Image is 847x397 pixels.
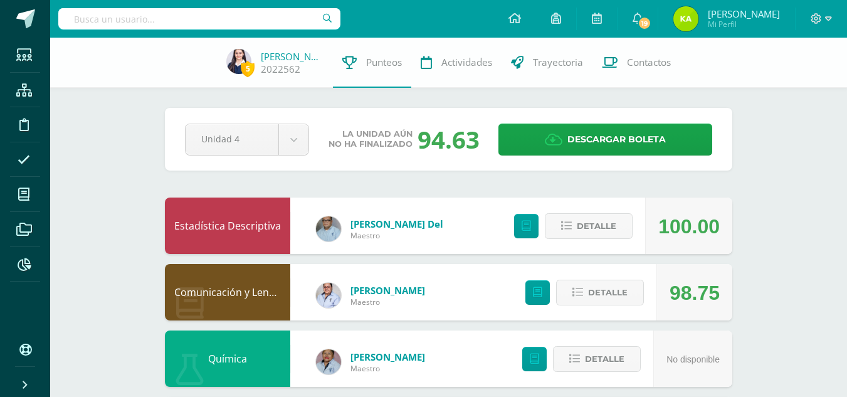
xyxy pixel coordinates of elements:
a: Actividades [411,38,502,88]
span: Contactos [627,56,671,69]
span: Actividades [441,56,492,69]
a: Trayectoria [502,38,592,88]
span: Detalle [585,347,624,371]
span: La unidad aún no ha finalizado [329,129,413,149]
a: Comunicación y Lenguaje L3 (Inglés Técnico) 5 [174,285,391,299]
img: d6f4a965678b72818fa0429cbf0648b7.png [673,6,698,31]
div: 94.63 [418,123,480,156]
span: Punteos [366,56,402,69]
a: [PERSON_NAME] [350,351,425,363]
button: Detalle [556,280,644,305]
a: Descargar boleta [498,124,712,156]
a: Estadística Descriptiva [174,219,281,233]
span: Unidad 4 [201,124,263,154]
a: [PERSON_NAME] [261,50,324,63]
span: 19 [638,16,651,30]
span: No disponible [666,354,720,364]
div: Estadística Descriptiva [165,198,290,254]
img: 2ae3b50cfd2585439a92959790b77830.png [316,283,341,308]
a: Contactos [592,38,680,88]
a: [PERSON_NAME] [350,284,425,297]
div: 100.00 [658,198,720,255]
a: 2022562 [261,63,300,76]
button: Detalle [553,346,641,372]
button: Detalle [545,213,633,239]
span: Maestro [350,363,425,374]
span: Descargar boleta [567,124,666,155]
span: Maestro [350,230,443,241]
span: Detalle [588,281,628,304]
div: Química [165,331,290,387]
img: c2219dd458d41d4892d1405e4f9b394d.png [226,49,251,74]
span: Maestro [350,297,425,307]
input: Busca un usuario... [58,8,340,29]
div: Comunicación y Lenguaje L3 (Inglés Técnico) 5 [165,264,290,320]
a: Unidad 4 [186,124,308,155]
img: 9bda7905687ab488ca4bd408901734b0.png [316,216,341,241]
span: Trayectoria [533,56,583,69]
img: f9f79b6582c409e48e29a3a1ed6b6674.png [316,349,341,374]
span: Mi Perfil [708,19,780,29]
span: [PERSON_NAME] [708,8,780,20]
span: Detalle [577,214,616,238]
a: Química [208,352,247,366]
a: [PERSON_NAME] del [350,218,443,230]
span: 5 [241,61,255,77]
a: Punteos [333,38,411,88]
div: 98.75 [670,265,720,321]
